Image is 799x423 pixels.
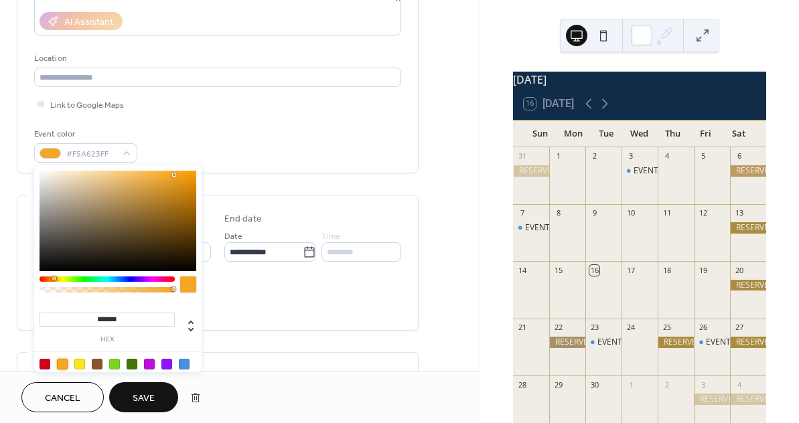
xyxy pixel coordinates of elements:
[589,151,599,161] div: 2
[706,337,731,348] div: EVENT
[694,394,730,405] div: RESERVED
[517,323,527,333] div: 21
[590,120,623,147] div: Tue
[40,336,175,343] label: hex
[589,265,599,275] div: 16
[553,379,563,390] div: 29
[730,165,766,177] div: RESERVED
[21,382,104,412] button: Cancel
[662,265,672,275] div: 18
[321,230,340,244] span: Time
[694,337,730,348] div: EVENT
[626,208,636,218] div: 10
[589,323,599,333] div: 23
[656,120,689,147] div: Thu
[622,165,658,177] div: EVENT
[734,323,744,333] div: 27
[723,120,755,147] div: Sat
[698,151,708,161] div: 5
[109,382,178,412] button: Save
[525,222,550,234] div: EVENT
[730,337,766,348] div: RESERVED
[109,359,120,369] div: #7ED321
[589,208,599,218] div: 9
[634,165,658,177] div: EVENT
[698,379,708,390] div: 3
[224,212,262,226] div: End date
[553,323,563,333] div: 22
[626,323,636,333] div: 24
[524,120,557,147] div: Sun
[45,392,80,406] span: Cancel
[549,337,585,348] div: RESERVED
[623,120,656,147] div: Wed
[92,359,102,369] div: #8B572A
[127,359,137,369] div: #417505
[133,392,155,406] span: Save
[730,222,766,234] div: RESERVED
[585,337,622,348] div: EVENT
[74,359,85,369] div: #F8E71C
[698,208,708,218] div: 12
[40,359,50,369] div: #D0021B
[662,151,672,161] div: 4
[597,337,622,348] div: EVENT
[553,208,563,218] div: 8
[66,147,116,161] span: #F5A623FF
[553,151,563,161] div: 1
[698,265,708,275] div: 19
[698,323,708,333] div: 26
[662,379,672,390] div: 2
[513,72,766,88] div: [DATE]
[517,208,527,218] div: 7
[734,208,744,218] div: 13
[34,127,135,141] div: Event color
[144,359,155,369] div: #BD10E0
[626,265,636,275] div: 17
[557,120,589,147] div: Mon
[589,379,599,390] div: 30
[730,280,766,291] div: RESERVED
[626,151,636,161] div: 3
[517,265,527,275] div: 14
[734,151,744,161] div: 6
[553,265,563,275] div: 15
[513,222,549,234] div: EVENT
[662,323,672,333] div: 25
[734,379,744,390] div: 4
[224,230,242,244] span: Date
[161,359,172,369] div: #9013FE
[689,120,722,147] div: Fri
[34,52,398,66] div: Location
[50,98,124,112] span: Link to Google Maps
[734,265,744,275] div: 20
[57,359,68,369] div: #F5A623
[626,379,636,390] div: 1
[179,359,190,369] div: #4A90E2
[517,379,527,390] div: 28
[658,337,694,348] div: RESERVED
[513,165,549,177] div: RESERVED
[517,151,527,161] div: 31
[662,208,672,218] div: 11
[730,394,766,405] div: RESERVED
